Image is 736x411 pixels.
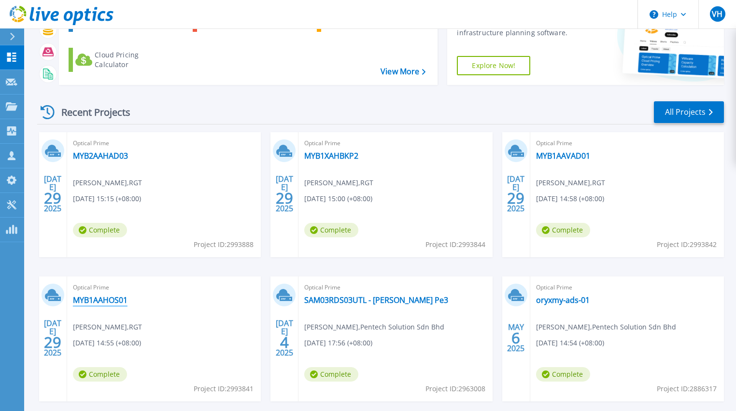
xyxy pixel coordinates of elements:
span: VH [712,10,722,18]
span: 29 [507,194,524,202]
span: [DATE] 15:00 (+08:00) [304,193,372,204]
span: [DATE] 14:54 (+08:00) [536,338,604,348]
a: MYB1XAHBKP2 [304,151,358,161]
span: [DATE] 15:15 (+08:00) [73,193,141,204]
div: [DATE] 2025 [275,176,294,211]
span: Complete [536,367,590,382]
a: Explore Now! [457,56,530,75]
a: MYB2AAHAD03 [73,151,128,161]
span: Project ID: 2993842 [657,239,717,250]
div: [DATE] 2025 [43,320,62,356]
a: Cloud Pricing Calculator [69,48,176,72]
span: 29 [276,194,293,202]
span: Optical Prime [536,282,718,293]
span: 29 [44,338,61,346]
span: 29 [44,194,61,202]
div: Recent Projects [37,100,143,124]
div: [DATE] 2025 [275,320,294,356]
div: [DATE] 2025 [507,176,525,211]
span: Optical Prime [73,282,255,293]
span: Project ID: 2993841 [194,384,254,394]
span: [PERSON_NAME] , RGT [73,178,142,188]
a: MYB1AAHOS01 [73,295,127,305]
span: Complete [304,367,358,382]
a: SAM03RDS03UTL - [PERSON_NAME] Pe3 [304,295,448,305]
span: Project ID: 2963008 [425,384,485,394]
a: MYB1AAVAD01 [536,151,590,161]
span: Project ID: 2886317 [657,384,717,394]
span: [PERSON_NAME] , Pentech Solution Sdn Bhd [536,322,676,332]
span: [DATE] 14:58 (+08:00) [536,193,604,204]
span: [PERSON_NAME] , Pentech Solution Sdn Bhd [304,322,444,332]
span: Optical Prime [304,282,486,293]
span: Project ID: 2993888 [194,239,254,250]
span: Complete [304,223,358,237]
span: Project ID: 2993844 [425,239,485,250]
span: Optical Prime [536,138,718,149]
span: 4 [280,338,289,346]
a: View More [381,67,425,76]
div: Cloud Pricing Calculator [95,50,172,69]
a: oryxmy-ads-01 [536,295,590,305]
span: [DATE] 14:55 (+08:00) [73,338,141,348]
span: [DATE] 17:56 (+08:00) [304,338,372,348]
span: Complete [73,367,127,382]
span: Optical Prime [304,138,486,149]
span: Optical Prime [73,138,255,149]
a: All Projects [654,101,724,123]
span: Complete [536,223,590,237]
div: MAY 2025 [507,320,525,356]
div: [DATE] 2025 [43,176,62,211]
span: [PERSON_NAME] , RGT [536,178,605,188]
span: [PERSON_NAME] , RGT [73,322,142,332]
span: Complete [73,223,127,237]
span: 6 [511,334,520,342]
span: [PERSON_NAME] , RGT [304,178,373,188]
